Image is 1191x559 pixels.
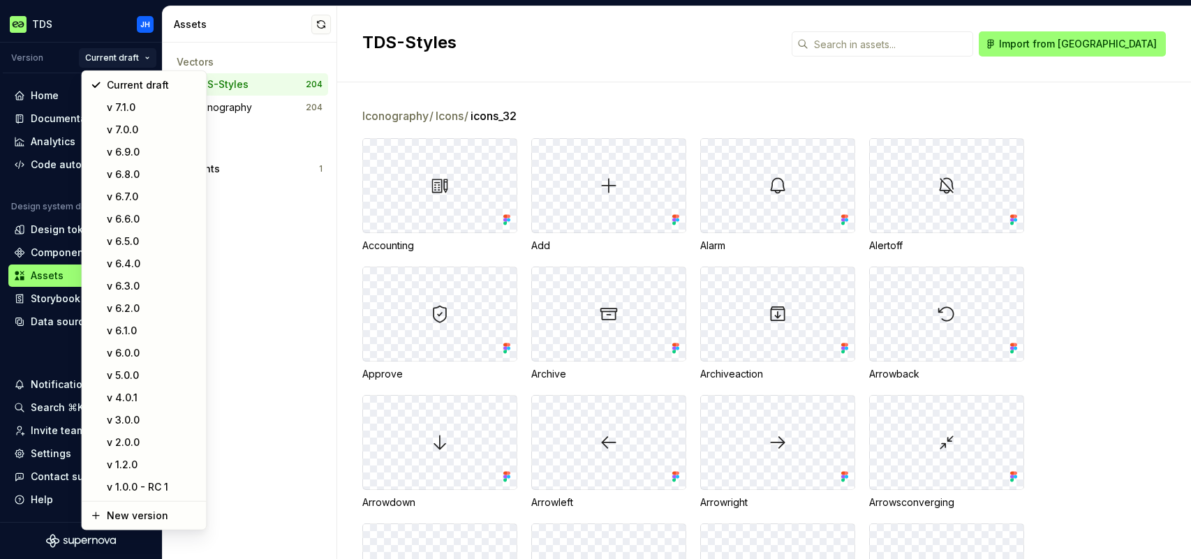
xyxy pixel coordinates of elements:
[107,234,198,248] div: v 6.5.0
[107,100,198,114] div: v 7.1.0
[107,413,198,427] div: v 3.0.0
[107,167,198,181] div: v 6.8.0
[107,435,198,449] div: v 2.0.0
[107,509,198,523] div: New version
[107,458,198,472] div: v 1.2.0
[107,123,198,137] div: v 7.0.0
[107,279,198,293] div: v 6.3.0
[107,346,198,360] div: v 6.0.0
[107,391,198,405] div: v 4.0.1
[107,368,198,382] div: v 5.0.0
[107,190,198,204] div: v 6.7.0
[107,480,198,494] div: v 1.0.0 - RC 1
[107,145,198,159] div: v 6.9.0
[107,324,198,338] div: v 6.1.0
[107,301,198,315] div: v 6.2.0
[107,78,198,92] div: Current draft
[107,212,198,226] div: v 6.6.0
[107,257,198,271] div: v 6.4.0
